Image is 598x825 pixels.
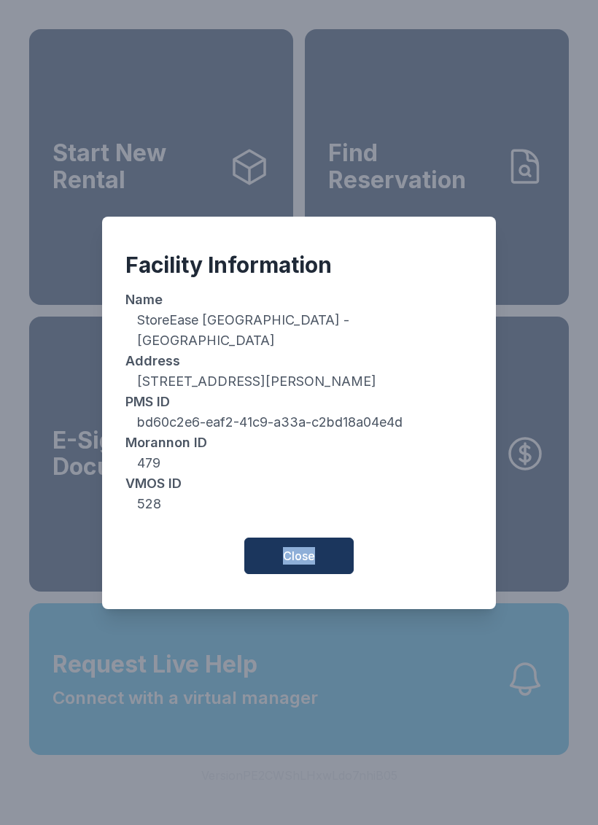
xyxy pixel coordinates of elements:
[125,453,473,473] dd: 479
[125,412,473,433] dd: bd60c2e6-eaf2-41c9-a33a-c2bd18a04e4d
[125,351,473,371] dt: Address
[125,392,473,412] dt: PMS ID
[125,473,473,494] dt: VMOS ID
[125,310,473,351] dd: StoreEase [GEOGRAPHIC_DATA] - [GEOGRAPHIC_DATA]
[125,371,473,392] dd: [STREET_ADDRESS][PERSON_NAME]
[125,290,473,310] dt: Name
[125,494,473,514] dd: 528
[125,433,473,453] dt: Morannon ID
[283,547,315,565] span: Close
[125,252,473,278] div: Facility Information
